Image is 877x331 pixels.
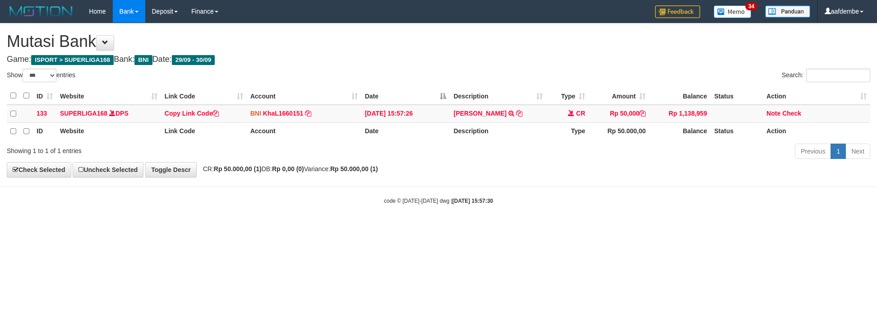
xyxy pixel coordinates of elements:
[649,122,711,140] th: Balance
[7,55,870,64] h4: Game: Bank: Date:
[806,69,870,82] input: Search:
[766,110,780,117] a: Note
[546,122,589,140] th: Type
[214,165,262,172] strong: Rp 50.000,00 (1)
[453,110,506,117] a: [PERSON_NAME]
[546,87,589,105] th: Type: activate to sort column ascending
[589,122,649,140] th: Rp 50.000,00
[56,87,161,105] th: Website: activate to sort column ascending
[782,69,870,82] label: Search:
[361,122,450,140] th: Date
[145,162,197,177] a: Toggle Descr
[7,5,75,18] img: MOTION_logo.png
[831,144,846,159] a: 1
[711,122,763,140] th: Status
[649,105,711,123] td: Rp 1,138,959
[649,87,711,105] th: Balance
[60,110,107,117] a: SUPERLIGA168
[7,143,359,155] div: Showing 1 to 1 of 1 entries
[263,110,304,117] a: KhaL1660151
[450,87,546,105] th: Description: activate to sort column ascending
[361,87,450,105] th: Date: activate to sort column descending
[330,165,378,172] strong: Rp 50.000,00 (1)
[250,110,261,117] span: BNI
[134,55,152,65] span: BNI
[384,198,493,204] small: code © [DATE]-[DATE] dwg |
[452,198,493,204] strong: [DATE] 15:57:30
[198,165,378,172] span: CR: DB: Variance:
[450,122,546,140] th: Description
[272,165,304,172] strong: Rp 0,00 (0)
[7,162,71,177] a: Check Selected
[161,87,247,105] th: Link Code: activate to sort column ascending
[361,105,450,123] td: [DATE] 15:57:26
[33,122,56,140] th: ID
[745,2,757,10] span: 34
[37,110,47,117] span: 133
[33,87,56,105] th: ID: activate to sort column ascending
[56,105,161,123] td: DPS
[714,5,752,18] img: Button%20Memo.svg
[305,110,311,117] a: Copy KhaL1660151 to clipboard
[165,110,219,117] a: Copy Link Code
[763,122,870,140] th: Action
[73,162,143,177] a: Uncheck Selected
[516,110,522,117] a: Copy ROBBY SUHADI to clipboard
[23,69,56,82] select: Showentries
[765,5,810,18] img: panduan.png
[247,87,361,105] th: Account: activate to sort column ascending
[172,55,215,65] span: 29/09 - 30/09
[845,144,870,159] a: Next
[782,110,801,117] a: Check
[795,144,831,159] a: Previous
[161,122,247,140] th: Link Code
[31,55,114,65] span: ISPORT > SUPERLIGA168
[655,5,700,18] img: Feedback.jpg
[589,87,649,105] th: Amount: activate to sort column ascending
[7,33,870,51] h1: Mutasi Bank
[7,69,75,82] label: Show entries
[56,122,161,140] th: Website
[639,110,646,117] a: Copy Rp 50,000 to clipboard
[763,87,870,105] th: Action: activate to sort column ascending
[247,122,361,140] th: Account
[711,87,763,105] th: Status
[576,110,585,117] span: CR
[589,105,649,123] td: Rp 50,000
